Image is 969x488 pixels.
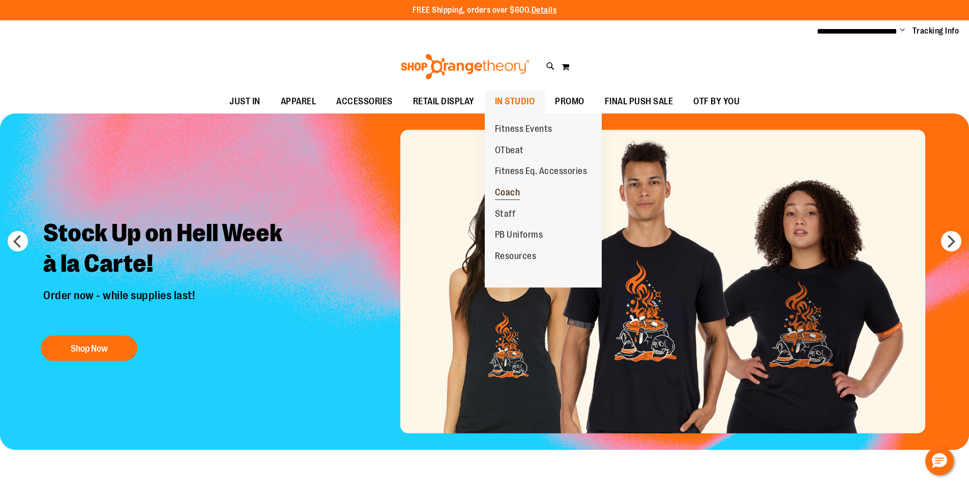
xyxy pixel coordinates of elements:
a: ACCESSORIES [326,90,403,113]
a: Coach [485,182,531,204]
p: FREE Shipping, orders over $600. [413,5,557,16]
a: Tracking Info [913,25,959,37]
span: JUST IN [229,90,260,113]
span: Fitness Eq. Accessories [495,166,588,179]
span: ACCESSORIES [336,90,393,113]
a: OTF BY YOU [683,90,750,113]
ul: IN STUDIO [485,113,602,288]
h2: Stock Up on Hell Week à la Carte! [36,210,301,289]
a: RETAIL DISPLAY [403,90,485,113]
img: Shop Orangetheory [399,54,531,79]
span: FINAL PUSH SALE [605,90,673,113]
span: PROMO [555,90,584,113]
p: Order now - while supplies last! [36,289,301,325]
a: Fitness Events [485,119,563,140]
a: FINAL PUSH SALE [595,90,684,113]
a: JUST IN [219,90,271,113]
a: IN STUDIO [485,90,545,113]
a: Resources [485,246,547,267]
span: Staff [495,209,516,221]
span: APPAREL [281,90,316,113]
span: IN STUDIO [495,90,535,113]
span: Resources [495,251,537,264]
a: PB Uniforms [485,224,553,246]
button: prev [8,231,28,251]
a: APPAREL [271,90,327,113]
span: OTbeat [495,145,524,158]
button: Account menu [900,26,905,36]
span: RETAIL DISPLAY [413,90,475,113]
button: Shop Now [41,335,137,361]
a: Details [532,6,557,15]
span: Fitness Events [495,124,552,136]
span: Coach [495,187,520,200]
a: OTbeat [485,140,534,161]
a: Stock Up on Hell Week à la Carte! Order now - while supplies last! Shop Now [36,210,301,366]
a: PROMO [545,90,595,113]
button: next [941,231,961,251]
a: Fitness Eq. Accessories [485,161,598,182]
a: Staff [485,204,526,225]
span: PB Uniforms [495,229,543,242]
span: OTF BY YOU [693,90,740,113]
button: Hello, have a question? Let’s chat. [925,447,954,475]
